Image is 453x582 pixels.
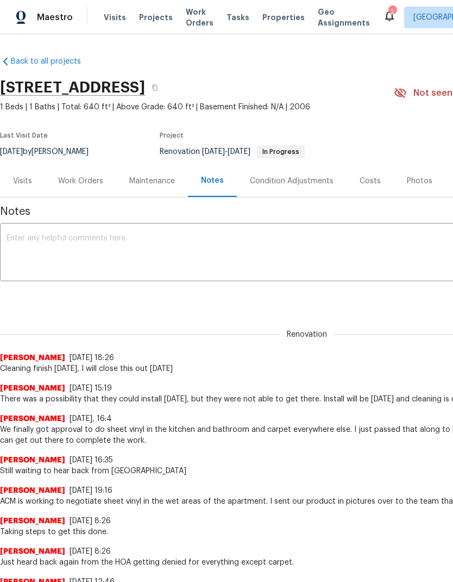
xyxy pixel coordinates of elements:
[202,148,225,156] span: [DATE]
[70,354,114,362] span: [DATE] 18:26
[70,517,111,525] span: [DATE] 8:26
[226,14,249,21] span: Tasks
[160,132,184,139] span: Project
[129,176,175,187] div: Maintenance
[145,78,165,97] button: Copy Address
[388,7,396,17] div: 2
[202,148,250,156] span: -
[70,548,111,555] span: [DATE] 8:26
[201,175,224,186] div: Notes
[360,176,381,187] div: Costs
[262,12,305,23] span: Properties
[58,176,103,187] div: Work Orders
[70,456,113,464] span: [DATE] 16:35
[186,7,213,28] span: Work Orders
[139,12,173,23] span: Projects
[13,176,32,187] div: Visits
[104,12,126,23] span: Visits
[318,7,370,28] span: Geo Assignments
[407,176,432,187] div: Photos
[70,487,112,494] span: [DATE] 19:16
[250,176,334,187] div: Condition Adjustments
[160,148,305,156] span: Renovation
[70,415,112,423] span: [DATE], 16:4
[37,12,73,23] span: Maestro
[280,329,334,340] span: Renovation
[228,148,250,156] span: [DATE]
[70,385,112,392] span: [DATE] 15:19
[258,148,304,155] span: In Progress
